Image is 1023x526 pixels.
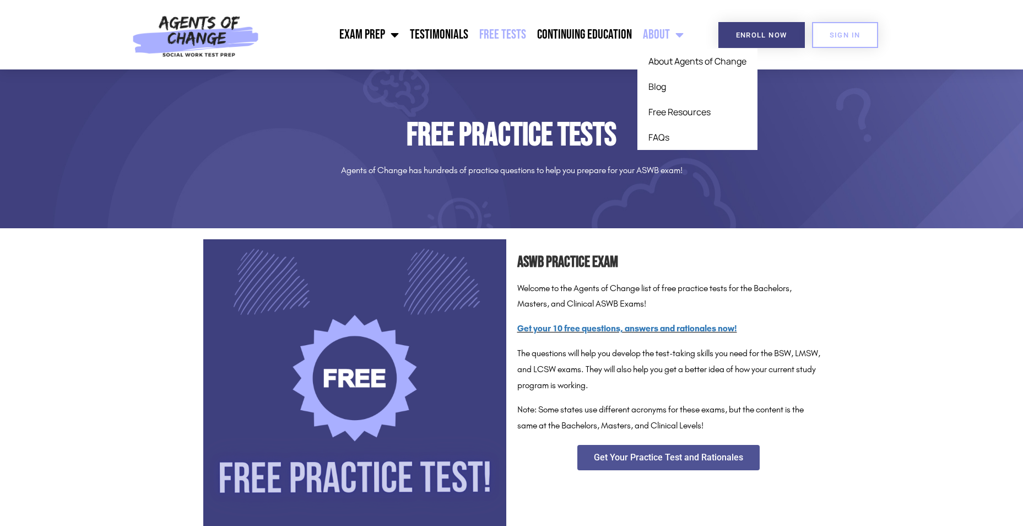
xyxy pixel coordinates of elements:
a: FAQs [637,125,757,150]
h2: ASWB Practice Exam [517,250,820,275]
p: Welcome to the Agents of Change list of free practice tests for the Bachelors, Masters, and Clini... [517,281,820,313]
a: SIGN IN [812,22,878,48]
span: Enroll Now [736,31,787,39]
p: Note: Some states use different acronyms for these exams, but the content is the same at the Bach... [517,402,820,434]
ul: About [637,49,757,150]
a: Free Resources [637,99,757,125]
a: Exam Prep [334,21,404,49]
a: Continuing Education [532,21,637,49]
p: Agents of Change has hundreds of practice questions to help you prepare for your ASWB exam! [203,163,820,179]
a: Blog [637,74,757,99]
span: Get Your Practice Test and Rationales [594,453,743,462]
a: Get your 10 free questions, answers and rationales now! [517,323,737,334]
a: Get Your Practice Test and Rationales [577,445,760,470]
a: Enroll Now [718,22,805,48]
h1: Free Practice Tests [203,119,820,152]
a: About Agents of Change [637,49,757,74]
span: SIGN IN [830,31,860,39]
a: Free Tests [474,21,532,49]
p: The questions will help you develop the test-taking skills you need for the BSW, LMSW, and LCSW e... [517,346,820,393]
a: About [637,21,689,49]
nav: Menu [265,21,689,49]
a: Testimonials [404,21,474,49]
